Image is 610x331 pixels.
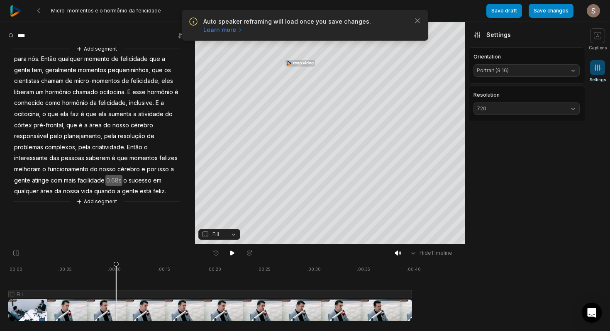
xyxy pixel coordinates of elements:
[13,164,41,175] span: melhoram
[69,109,80,120] span: faz
[486,4,522,18] button: Save draft
[132,87,146,98] span: esse
[139,186,152,197] span: está
[121,186,139,197] span: gente
[35,87,44,98] span: um
[473,102,580,115] button: 720
[473,92,580,97] label: Resolution
[39,186,54,197] span: área
[75,197,119,206] button: Add segment
[589,45,607,51] span: Captions
[62,186,80,197] span: nossa
[141,164,146,175] span: e
[31,175,50,186] span: atinge
[88,120,102,131] span: área
[93,186,116,197] span: quando
[126,142,143,153] span: Então
[13,87,35,98] span: liberam
[103,131,117,142] span: pela
[477,105,563,112] span: 720
[151,65,163,76] span: que
[102,120,112,131] span: do
[49,131,63,142] span: pelo
[63,175,77,186] span: mais
[112,120,130,131] span: nosso
[152,175,162,186] span: em
[122,175,128,186] span: o
[80,109,85,120] span: é
[85,153,111,164] span: saberem
[407,266,421,273] div: . 00:40
[31,65,44,76] span: tem,
[91,142,126,153] span: criatividade.
[407,247,455,259] button: HideTimeline
[128,97,155,109] span: inclusive.
[582,303,602,323] div: Open Intercom Messenger
[50,175,63,186] span: com
[473,64,580,77] button: Portrait (9:16)
[170,164,175,175] span: a
[146,164,157,175] span: por
[13,186,39,197] span: qualquer
[174,87,179,98] span: é
[44,87,72,98] span: hormônio
[161,75,174,87] span: eles
[198,229,240,240] button: Fill
[473,54,580,59] label: Orientation
[13,142,44,153] span: problemas
[152,186,167,197] span: feliz.
[44,97,61,109] span: como
[203,17,407,34] p: Auto speaker reframing will load once you save changes.
[13,65,31,76] span: gente
[128,175,152,186] span: sucesso
[10,5,21,17] img: reap
[529,4,573,18] button: Save changes
[41,164,47,175] span: o
[13,153,49,164] span: interessante
[161,54,166,65] span: a
[13,131,49,142] span: responsável
[33,120,66,131] span: pré-frontal,
[146,87,174,98] span: hormônio
[99,87,127,98] span: ocitocina.
[27,54,40,65] span: nós.
[63,131,103,142] span: planejamento,
[163,65,172,76] span: os
[146,131,155,142] span: de
[105,175,122,186] span: 0.68s
[13,175,31,186] span: gente
[40,75,64,87] span: chamam
[78,142,91,153] span: pela
[49,153,60,164] span: das
[54,186,62,197] span: da
[127,87,132,98] span: E
[41,109,47,120] span: o
[75,44,119,54] button: Add segment
[590,77,606,83] span: Settings
[98,109,107,120] span: ela
[83,54,110,65] span: momento
[164,109,173,120] span: do
[137,109,164,120] span: atividade
[51,7,161,14] span: Micro-momentos e o hormônio da felicidade
[98,97,128,109] span: felicidade,
[130,120,154,131] span: cérebro
[40,54,57,65] span: Então
[73,75,121,87] span: micro-momentos
[203,26,244,34] a: Learn more
[85,109,98,120] span: que
[160,97,165,109] span: a
[149,54,161,65] span: que
[66,120,78,131] span: que
[60,153,85,164] span: pessoas
[13,75,40,87] span: cientistas
[212,231,219,238] span: Fill
[47,109,59,120] span: que
[89,97,98,109] span: da
[44,142,78,153] span: complexos,
[77,65,107,76] span: momentos
[13,120,33,131] span: córtex
[13,54,27,65] span: para
[117,164,141,175] span: cérebro
[468,22,585,47] div: Settings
